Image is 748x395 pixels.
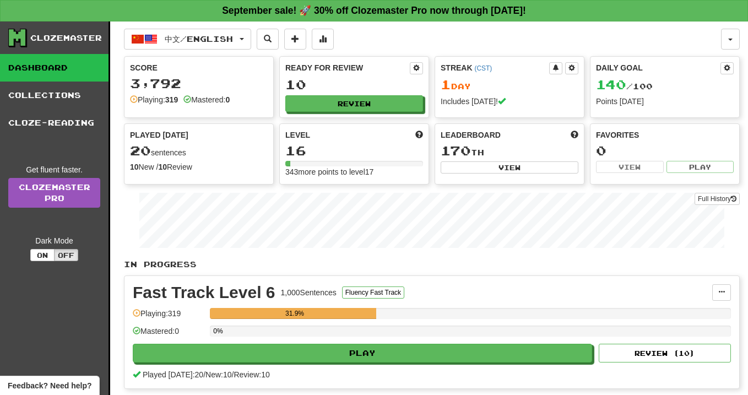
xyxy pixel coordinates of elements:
div: Streak [441,62,549,73]
span: Played [DATE]: 20 [143,370,203,379]
div: 16 [285,144,423,158]
button: View [596,161,664,173]
span: Review: 10 [234,370,269,379]
button: Full History [695,193,740,205]
span: Played [DATE] [130,129,188,140]
div: Favorites [596,129,734,140]
span: This week in points, UTC [571,129,578,140]
div: 10 [285,78,423,91]
button: Off [54,249,78,261]
p: In Progress [124,259,740,270]
div: New / Review [130,161,268,172]
div: 0 [596,144,734,158]
button: Search sentences [257,29,279,50]
div: th [441,144,578,158]
div: Includes [DATE]! [441,96,578,107]
strong: 319 [165,95,178,104]
strong: 10 [158,163,167,171]
button: View [441,161,578,174]
span: / [203,370,205,379]
div: sentences [130,144,268,158]
div: Playing: [130,94,178,105]
div: Day [441,78,578,92]
a: (CST) [474,64,492,72]
a: ClozemasterPro [8,178,100,208]
div: 3,792 [130,77,268,90]
span: 20 [130,143,151,158]
button: 中文/English [124,29,251,50]
span: Leaderboard [441,129,501,140]
strong: September sale! 🚀 30% off Clozemaster Pro now through [DATE]! [222,5,526,16]
div: Dark Mode [8,235,100,246]
span: 1 [441,77,451,92]
strong: 10 [130,163,139,171]
div: Score [130,62,268,73]
div: Clozemaster [30,33,102,44]
div: 343 more points to level 17 [285,166,423,177]
span: / 100 [596,82,653,91]
span: Level [285,129,310,140]
span: Open feedback widget [8,380,91,391]
span: / [232,370,234,379]
span: New: 10 [205,370,231,379]
div: Ready for Review [285,62,410,73]
button: Review [285,95,423,112]
span: 中文 / English [165,34,233,44]
span: 140 [596,77,626,92]
strong: 0 [225,95,230,104]
span: Score more points to level up [415,129,423,140]
button: Review (10) [599,344,731,362]
div: Daily Goal [596,62,720,74]
button: Add sentence to collection [284,29,306,50]
div: 1,000 Sentences [281,287,337,298]
div: Mastered: [183,94,230,105]
button: Play [133,344,592,362]
button: Play [666,161,734,173]
div: Playing: 319 [133,308,204,326]
div: Get fluent faster. [8,164,100,175]
div: Points [DATE] [596,96,734,107]
button: More stats [312,29,334,50]
div: Mastered: 0 [133,326,204,344]
button: On [30,249,55,261]
div: Fast Track Level 6 [133,284,275,301]
span: 170 [441,143,471,158]
button: Fluency Fast Track [342,286,404,299]
div: 31.9% [213,308,376,319]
